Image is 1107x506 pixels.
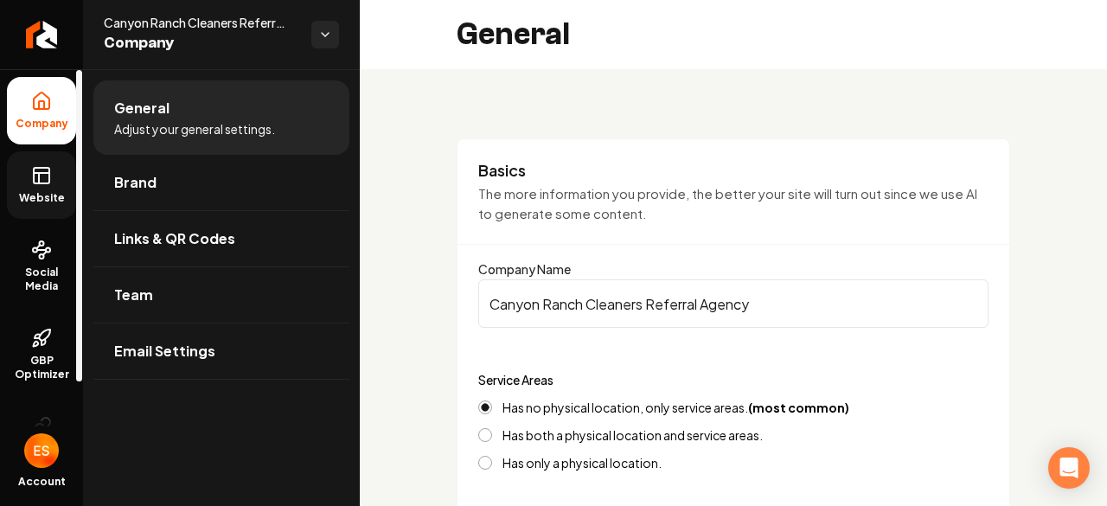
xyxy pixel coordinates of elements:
span: Email Settings [114,341,215,362]
span: Brand [114,172,157,193]
span: General [114,98,170,118]
span: Website [12,191,72,205]
a: GBP Optimizer [7,314,76,395]
input: Company Name [478,279,989,328]
span: GBP Optimizer [7,354,76,381]
strong: (most common) [748,400,849,415]
img: Ellyn Sampson [24,433,59,468]
span: Social Media [7,266,76,293]
p: The more information you provide, the better your site will turn out since we use AI to generate ... [478,184,989,223]
a: Team [93,267,349,323]
label: Has both a physical location and service areas. [502,429,763,441]
img: Rebolt Logo [26,21,58,48]
label: Has no physical location, only service areas. [502,401,849,413]
button: Open user button [24,433,59,468]
h2: General [457,17,570,52]
div: Open Intercom Messenger [1048,447,1090,489]
a: Links & QR Codes [93,211,349,266]
a: Social Media [7,226,76,307]
h3: Basics [478,160,989,181]
a: Brand [93,155,349,210]
a: Website [7,151,76,219]
span: Company [104,31,298,55]
label: Company Name [478,261,571,277]
label: Has only a physical location. [502,457,662,469]
span: Company [9,117,75,131]
span: Canyon Ranch Cleaners Referral Agency [104,14,298,31]
span: Adjust your general settings. [114,120,275,138]
span: Account [18,475,66,489]
a: Email Settings [93,323,349,379]
span: Team [114,285,153,305]
span: Links & QR Codes [114,228,235,249]
label: Service Areas [478,372,553,388]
